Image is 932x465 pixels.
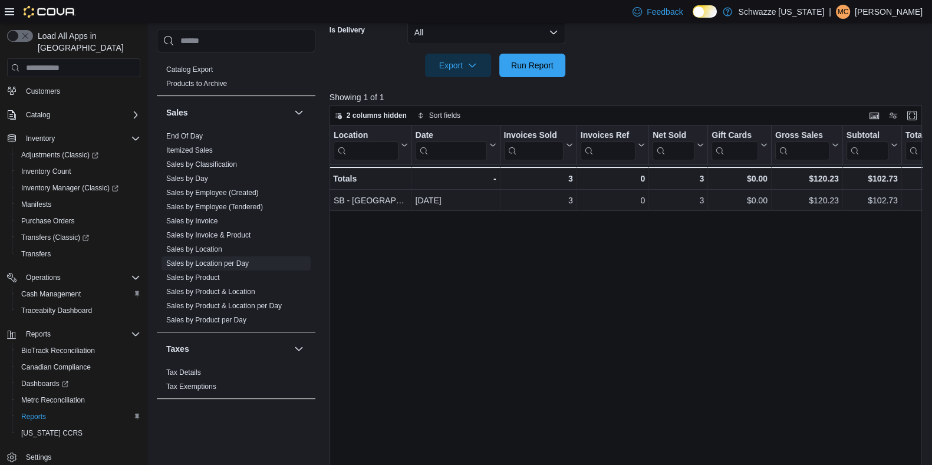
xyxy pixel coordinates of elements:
span: Transfers (Classic) [21,233,89,242]
button: Purchase Orders [12,213,145,229]
span: Inventory [21,131,140,146]
span: Feedback [647,6,683,18]
span: Traceabilty Dashboard [17,304,140,318]
button: Operations [21,271,65,285]
span: Dashboards [21,379,68,388]
div: 3 [503,194,572,208]
span: Adjustments (Classic) [17,148,140,162]
span: Products to Archive [166,80,227,89]
a: Catalog Export [166,66,213,74]
span: Reports [17,410,140,424]
div: Gross Sales [775,130,829,141]
span: Adjustments (Classic) [21,150,98,160]
button: Run Report [499,54,565,77]
button: Location [334,130,408,160]
span: Operations [26,273,61,282]
button: Taxes [166,344,289,355]
div: Subtotal [847,130,888,141]
span: Manifests [21,200,51,209]
div: Gift Cards [712,130,758,141]
button: Manifests [12,196,145,213]
span: Metrc Reconciliation [17,393,140,407]
button: Inventory [21,131,60,146]
button: Catalog [21,108,55,122]
input: Dark Mode [693,5,717,18]
span: Inventory Count [17,164,140,179]
button: Traceabilty Dashboard [12,302,145,319]
span: End Of Day [166,132,203,141]
a: [US_STATE] CCRS [17,426,87,440]
div: Gross Sales [775,130,829,160]
span: Sales by Invoice [166,217,218,226]
div: Invoices Ref [581,130,635,160]
p: [PERSON_NAME] [855,5,923,19]
button: Sales [166,107,289,119]
span: Purchase Orders [17,214,140,228]
span: Inventory Count [21,167,71,176]
a: Manifests [17,197,56,212]
span: Manifests [17,197,140,212]
span: Itemized Sales [166,146,213,156]
div: 0 [581,194,645,208]
p: | [829,5,831,19]
div: Subtotal [847,130,888,160]
div: Location [334,130,399,160]
a: Dashboards [17,377,73,391]
span: Catalog [26,110,50,120]
div: $120.23 [775,194,839,208]
label: Is Delivery [330,25,365,35]
div: Invoices Sold [503,130,563,160]
div: Michael Cornelius [836,5,850,19]
a: BioTrack Reconciliation [17,344,100,358]
span: Transfers [17,247,140,261]
button: [US_STATE] CCRS [12,425,145,441]
span: 2 columns hidden [347,111,407,120]
span: Sales by Location per Day [166,259,249,269]
div: Gift Card Sales [712,130,758,160]
a: End Of Day [166,133,203,141]
button: Sales [292,106,306,120]
button: Enter fullscreen [905,108,919,123]
span: Catalog Export [166,65,213,75]
a: Purchase Orders [17,214,80,228]
a: Canadian Compliance [17,360,95,374]
h3: Sales [166,107,188,119]
a: Inventory Manager (Classic) [12,180,145,196]
span: Reports [26,329,51,339]
span: MC [838,5,849,19]
span: Traceabilty Dashboard [21,306,92,315]
button: Gross Sales [775,130,839,160]
div: - [415,172,496,186]
a: Dashboards [12,375,145,392]
span: Settings [21,450,140,464]
button: Gift Cards [712,130,768,160]
div: [DATE] [415,194,496,208]
span: Metrc Reconciliation [21,395,85,405]
a: Metrc Reconciliation [17,393,90,407]
img: Cova [24,6,76,18]
span: Washington CCRS [17,426,140,440]
a: Sales by Product & Location [166,288,255,296]
span: Sales by Employee (Created) [166,189,259,198]
span: Reports [21,412,46,421]
button: Reports [21,327,55,341]
button: Keyboard shortcuts [867,108,881,123]
button: Invoices Ref [581,130,645,160]
a: Tax Exemptions [166,383,216,391]
span: Sales by Product [166,273,220,283]
a: Sales by Classification [166,161,237,169]
span: Customers [21,84,140,98]
span: Sales by Employee (Tendered) [166,203,263,212]
button: Metrc Reconciliation [12,392,145,408]
div: Sales [157,130,315,332]
a: Inventory Manager (Classic) [17,181,123,195]
span: Sort fields [429,111,460,120]
a: Sales by Product & Location per Day [166,302,282,311]
button: Taxes [292,342,306,357]
div: $102.73 [847,172,898,186]
span: Sales by Invoice & Product [166,231,251,240]
a: Itemized Sales [166,147,213,155]
div: Invoices Ref [581,130,635,141]
span: Catalog [21,108,140,122]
